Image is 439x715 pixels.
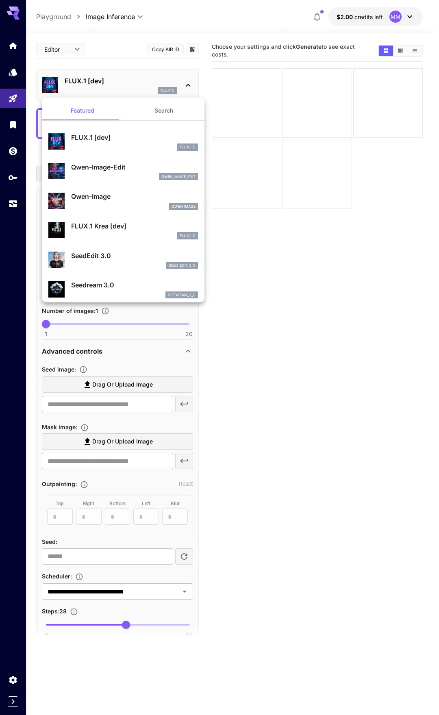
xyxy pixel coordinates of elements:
p: Qwen-Image [71,191,198,201]
p: seedream_3_0 [168,292,196,298]
p: FLUX.1 [dev] [71,133,198,142]
button: Featured [42,101,123,120]
p: Qwen Image [172,204,196,209]
p: Seedream 3.0 [71,280,198,290]
div: FLUX.1 [dev]FLUX.1 D [48,129,198,154]
p: Qwen-Image-Edit [71,162,198,172]
div: SeedEdit 3.0seed_edit_3_0 [48,248,198,272]
p: FLUX.1 D [180,233,196,239]
p: FLUX.1 D [180,144,196,150]
p: seed_edit_3_0 [169,263,196,268]
div: FLUX.1 Krea [dev]FLUX.1 D [48,218,198,243]
p: qwen_image_edit [161,174,196,180]
div: Seedream 3.0seedream_3_0 [48,277,198,302]
div: Qwen-ImageQwen Image [48,188,198,213]
div: Qwen-Image-Editqwen_image_edit [48,159,198,184]
p: SeedEdit 3.0 [71,251,198,261]
button: Search [123,101,204,120]
p: FLUX.1 Krea [dev] [71,221,198,231]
